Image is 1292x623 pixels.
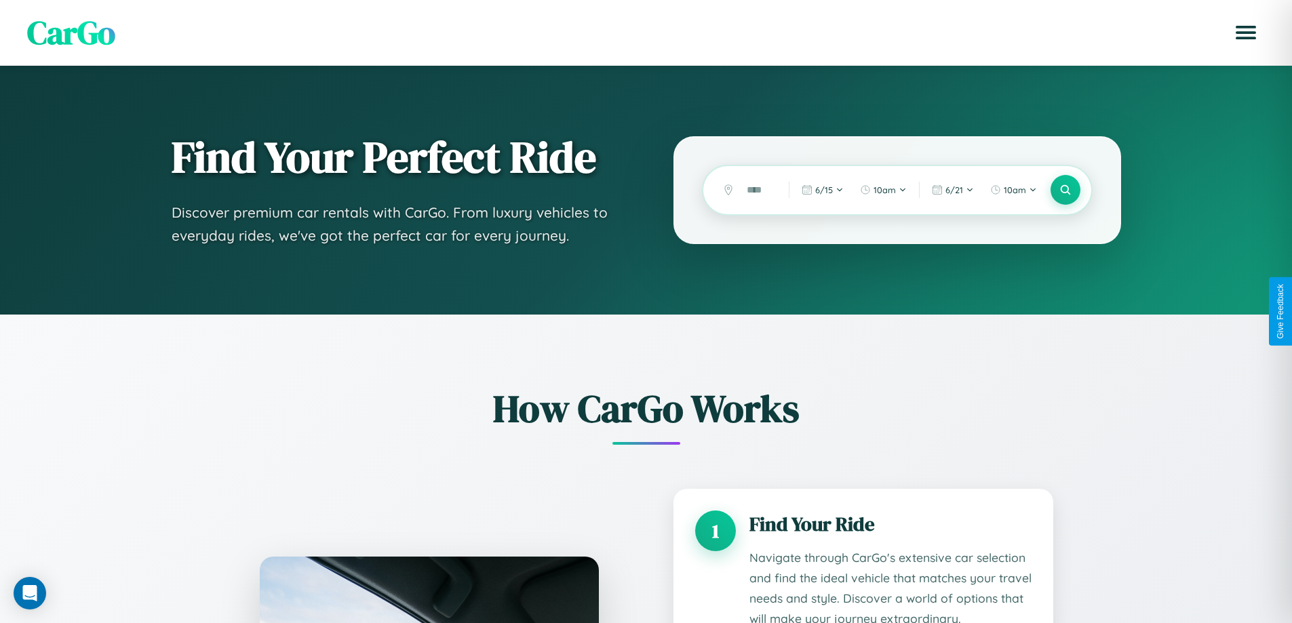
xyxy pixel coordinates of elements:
button: 10am [853,179,914,201]
h3: Find Your Ride [749,510,1032,538]
div: Open Intercom Messenger [14,577,46,609]
span: CarGo [27,10,115,55]
button: 6/21 [925,179,981,201]
button: 6/15 [795,179,850,201]
h2: How CarGo Works [239,382,1053,435]
button: Open menu [1227,14,1265,52]
div: 1 [695,510,736,551]
div: Give Feedback [1276,284,1285,339]
button: 10am [983,179,1044,201]
span: 10am [874,184,896,195]
span: 10am [1004,184,1026,195]
span: 6 / 21 [945,184,963,195]
p: Discover premium car rentals with CarGo. From luxury vehicles to everyday rides, we've got the pe... [172,201,619,247]
span: 6 / 15 [815,184,833,195]
h1: Find Your Perfect Ride [172,134,619,181]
